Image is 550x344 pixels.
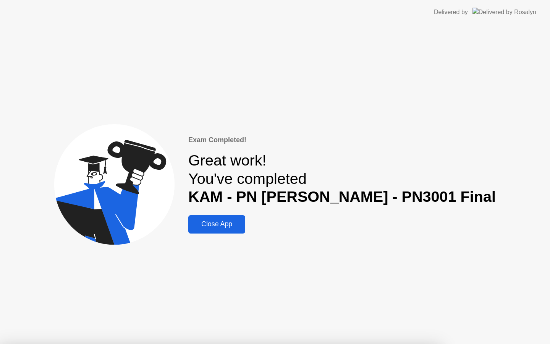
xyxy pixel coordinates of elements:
div: Exam Completed! [188,135,496,145]
div: Great work! You've completed [188,151,496,206]
b: KAM - PN [PERSON_NAME] - PN3001 Final [188,188,496,205]
div: Delivered by [434,8,468,17]
img: Delivered by Rosalyn [472,8,536,16]
div: Close App [191,220,243,228]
